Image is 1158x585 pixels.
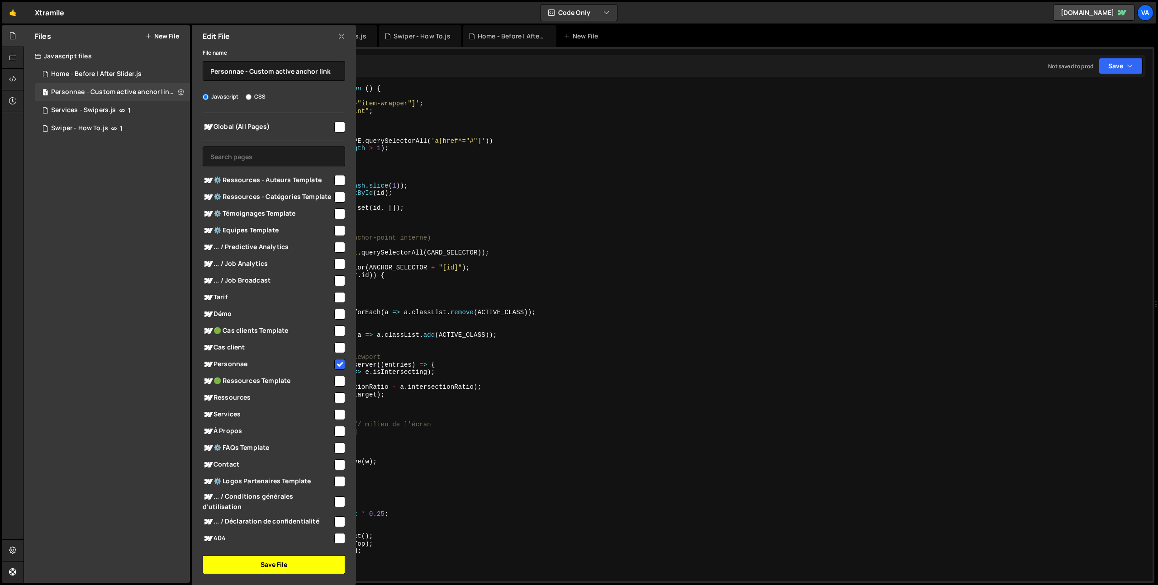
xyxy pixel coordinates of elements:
div: 17287/47920.js [35,65,190,83]
div: Swiper - How To.js [51,124,108,132]
span: ... / Déclaration de confidentialité [203,516,333,527]
span: ... / Job Analytics [203,259,333,269]
a: 🤙 [2,2,24,24]
span: Cas client [203,342,333,353]
input: Search pages [203,146,345,166]
button: Save File [203,555,345,574]
span: Global (All Pages) [203,122,333,132]
a: Va [1137,5,1153,21]
span: ⚙️ Ressources - Catégories Template [203,192,333,203]
span: Démo [203,309,333,320]
span: ... / Job Broadcast [203,275,333,286]
span: Personnae [203,359,333,370]
span: ⚙️ Témoignages Template [203,208,333,219]
h2: Files [35,31,51,41]
span: Services [203,409,333,420]
button: New File [145,33,179,40]
span: 1 [128,107,131,114]
div: Not saved to prod [1048,62,1093,70]
label: Javascript [203,92,239,101]
input: CSS [246,94,252,100]
span: ⚙️ Logos Partenaires Template [203,476,333,487]
div: Home - Before | After Slider.js [51,70,142,78]
div: New File [564,32,602,41]
div: Home - Before | After Slider.js [478,32,546,41]
div: 17287/47923.js [35,83,193,101]
div: Xtramile [35,7,64,18]
span: 404 [203,533,333,544]
input: Javascript [203,94,209,100]
button: Code Only [541,5,617,21]
span: ⚙️ Equipes Template [203,225,333,236]
span: ⚙️ FAQs Template [203,443,333,453]
div: 17287/47922.js [35,101,190,119]
div: Javascript files [24,47,190,65]
span: Ressources [203,392,333,403]
span: Tarif [203,292,333,303]
button: Save [1099,58,1143,74]
input: Name [203,61,345,81]
div: Swiper - How To.js [394,32,451,41]
div: Swiper - How To.js [35,119,190,137]
span: 🟢 Ressources Template [203,376,333,387]
h2: Edit File [203,31,230,41]
div: Personnae - Custom active anchor link.js [51,88,176,96]
span: 🟢 Cas clients Template [203,326,333,336]
a: [DOMAIN_NAME] [1053,5,1134,21]
span: ... / Predictive Analytics [203,242,333,253]
div: Services - Swipers.js [51,106,116,114]
span: 1 [120,125,123,132]
label: File name [203,48,227,57]
span: 1 [43,90,48,97]
span: À Propos [203,426,333,437]
span: ... / Conditions générales d'utilisation [203,491,333,511]
span: Contact [203,459,333,470]
label: CSS [246,92,266,101]
span: ⚙️ Ressources - Auteurs Template [203,175,333,186]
